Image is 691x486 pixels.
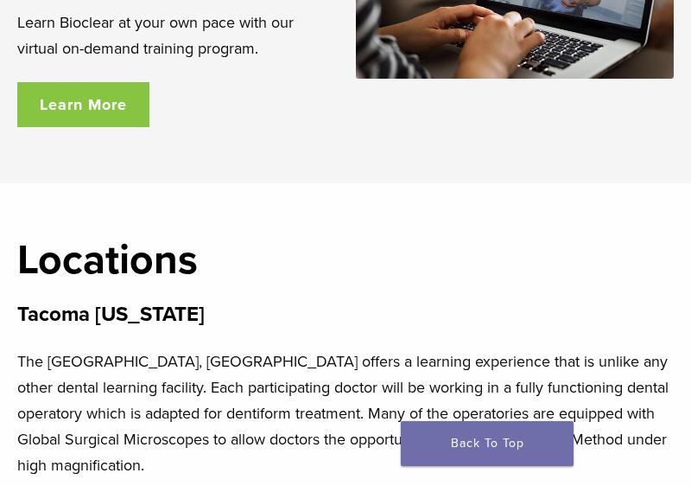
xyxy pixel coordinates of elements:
strong: Tacoma [US_STATE] [17,302,205,327]
h2: Locations [17,240,674,281]
a: Back To Top [401,421,574,466]
p: The [GEOGRAPHIC_DATA], [GEOGRAPHIC_DATA] offers a learning experience that is unlike any other de... [17,349,674,478]
a: Learn More [17,82,149,127]
p: Learn Bioclear at your own pace with our virtual on-demand training program. [17,10,335,61]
